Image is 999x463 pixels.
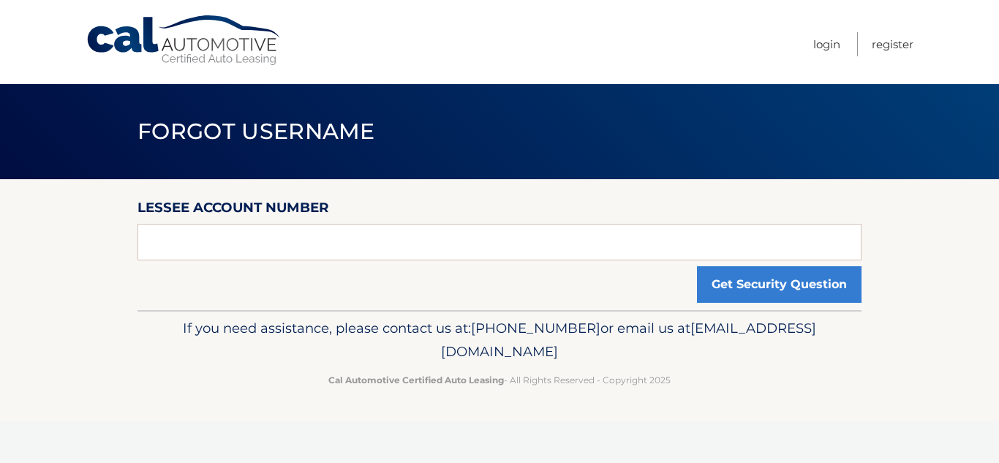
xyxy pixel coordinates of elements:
a: Login [813,32,840,56]
span: Forgot Username [137,118,375,145]
a: Register [872,32,913,56]
label: Lessee Account Number [137,197,329,224]
p: If you need assistance, please contact us at: or email us at [147,317,852,364]
span: [PHONE_NUMBER] [471,320,600,336]
p: - All Rights Reserved - Copyright 2025 [147,372,852,388]
button: Get Security Question [697,266,862,303]
a: Cal Automotive [86,15,283,67]
strong: Cal Automotive Certified Auto Leasing [328,374,504,385]
span: [EMAIL_ADDRESS][DOMAIN_NAME] [441,320,816,360]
